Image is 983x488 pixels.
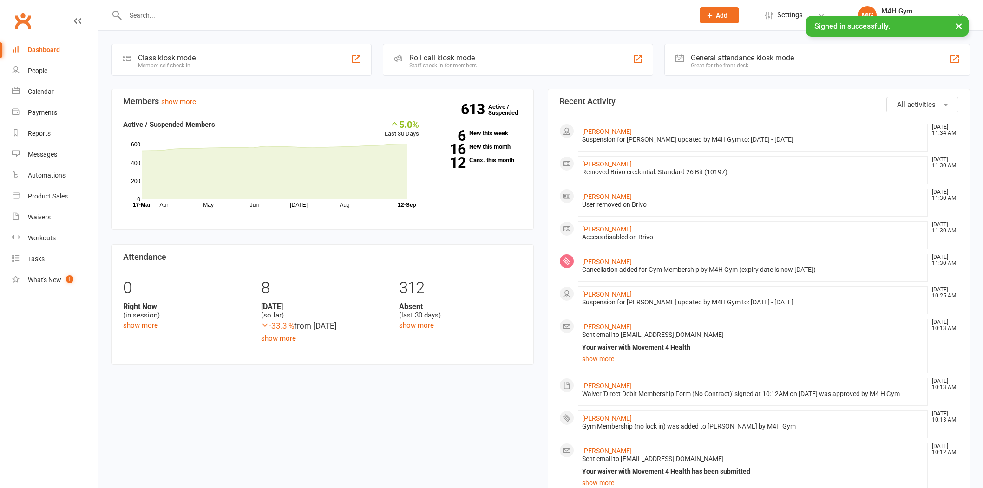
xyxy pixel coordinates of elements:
[123,274,247,302] div: 0
[123,120,215,129] strong: Active / Suspended Members
[582,160,632,168] a: [PERSON_NAME]
[582,415,632,422] a: [PERSON_NAME]
[12,144,98,165] a: Messages
[123,302,247,320] div: (in session)
[582,298,924,306] div: Suspension for [PERSON_NAME] updated by M4H Gym to: [DATE] - [DATE]
[582,323,632,330] a: [PERSON_NAME]
[582,382,632,389] a: [PERSON_NAME]
[28,171,66,179] div: Automations
[927,319,958,331] time: [DATE] 10:13 AM
[897,100,936,109] span: All activities
[123,9,688,22] input: Search...
[28,67,47,74] div: People
[261,320,384,332] div: from [DATE]
[582,258,632,265] a: [PERSON_NAME]
[12,60,98,81] a: People
[927,443,958,455] time: [DATE] 10:12 AM
[12,165,98,186] a: Automations
[886,97,958,112] button: All activities
[716,12,727,19] span: Add
[28,109,57,116] div: Payments
[582,193,632,200] a: [PERSON_NAME]
[927,157,958,169] time: [DATE] 11:30 AM
[582,233,924,241] div: Access disabled on Brivo
[691,53,794,62] div: General attendance kiosk mode
[927,254,958,266] time: [DATE] 11:30 AM
[927,411,958,423] time: [DATE] 10:13 AM
[927,378,958,390] time: [DATE] 10:13 AM
[881,7,937,15] div: M4H Gym
[582,390,924,398] div: Waiver 'Direct Debit Membership Form (No Contract)' signed at 10:12AM on [DATE] was approved by M...
[582,201,924,209] div: User removed on Brivo
[399,274,522,302] div: 312
[881,15,937,24] div: Movement 4 Health
[28,88,54,95] div: Calendar
[433,130,522,136] a: 6New this week
[28,151,57,158] div: Messages
[12,249,98,270] a: Tasks
[123,302,247,311] strong: Right Now
[691,62,794,69] div: Great for the front desk
[261,274,384,302] div: 8
[261,321,294,330] span: -33.3 %
[777,5,803,26] span: Settings
[12,270,98,290] a: What's New1
[12,228,98,249] a: Workouts
[12,186,98,207] a: Product Sales
[582,266,924,274] div: Cancellation added for Gym Membership by M4H Gym (expiry date is now [DATE])
[12,207,98,228] a: Waivers
[28,276,61,284] div: What's New
[927,189,958,201] time: [DATE] 11:30 AM
[66,275,73,283] span: 1
[28,234,56,242] div: Workouts
[814,22,890,31] span: Signed in successfully.
[12,81,98,102] a: Calendar
[28,192,68,200] div: Product Sales
[12,40,98,60] a: Dashboard
[261,334,296,343] a: show more
[385,119,419,129] div: 5.0%
[11,9,34,33] a: Clubworx
[28,255,45,263] div: Tasks
[28,130,51,137] div: Reports
[582,168,924,176] div: Removed Brivo credential: Standard 26 Bit (10197)
[927,287,958,299] time: [DATE] 10:25 AM
[433,157,522,163] a: 12Canx. this month
[582,468,924,475] div: Your waiver with Movement 4 Health has been submitted
[927,222,958,234] time: [DATE] 11:30 AM
[399,302,522,320] div: (last 30 days)
[261,302,384,320] div: (so far)
[138,62,196,69] div: Member self check-in
[433,144,522,150] a: 16New this month
[12,123,98,144] a: Reports
[261,302,384,311] strong: [DATE]
[138,53,196,62] div: Class kiosk mode
[582,331,724,338] span: Sent email to [EMAIL_ADDRESS][DOMAIN_NAME]
[123,97,522,106] h3: Members
[433,142,465,156] strong: 16
[409,53,477,62] div: Roll call kiosk mode
[28,46,60,53] div: Dashboard
[858,6,877,25] div: MG
[950,16,967,36] button: ×
[123,321,158,330] a: show more
[582,128,632,135] a: [PERSON_NAME]
[399,302,522,311] strong: Absent
[582,343,924,351] div: Your waiver with Movement 4 Health
[582,422,924,430] div: Gym Membership (no lock in) was added to [PERSON_NAME] by M4H Gym
[488,97,529,123] a: 613Active / Suspended
[582,290,632,298] a: [PERSON_NAME]
[409,62,477,69] div: Staff check-in for members
[161,98,196,106] a: show more
[433,129,465,143] strong: 6
[28,213,51,221] div: Waivers
[582,136,924,144] div: Suspension for [PERSON_NAME] updated by M4H Gym to: [DATE] - [DATE]
[700,7,739,23] button: Add
[927,124,958,136] time: [DATE] 11:34 AM
[582,447,632,455] a: [PERSON_NAME]
[582,225,632,233] a: [PERSON_NAME]
[123,252,522,262] h3: Attendance
[433,156,465,170] strong: 12
[385,119,419,139] div: Last 30 Days
[399,321,434,330] a: show more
